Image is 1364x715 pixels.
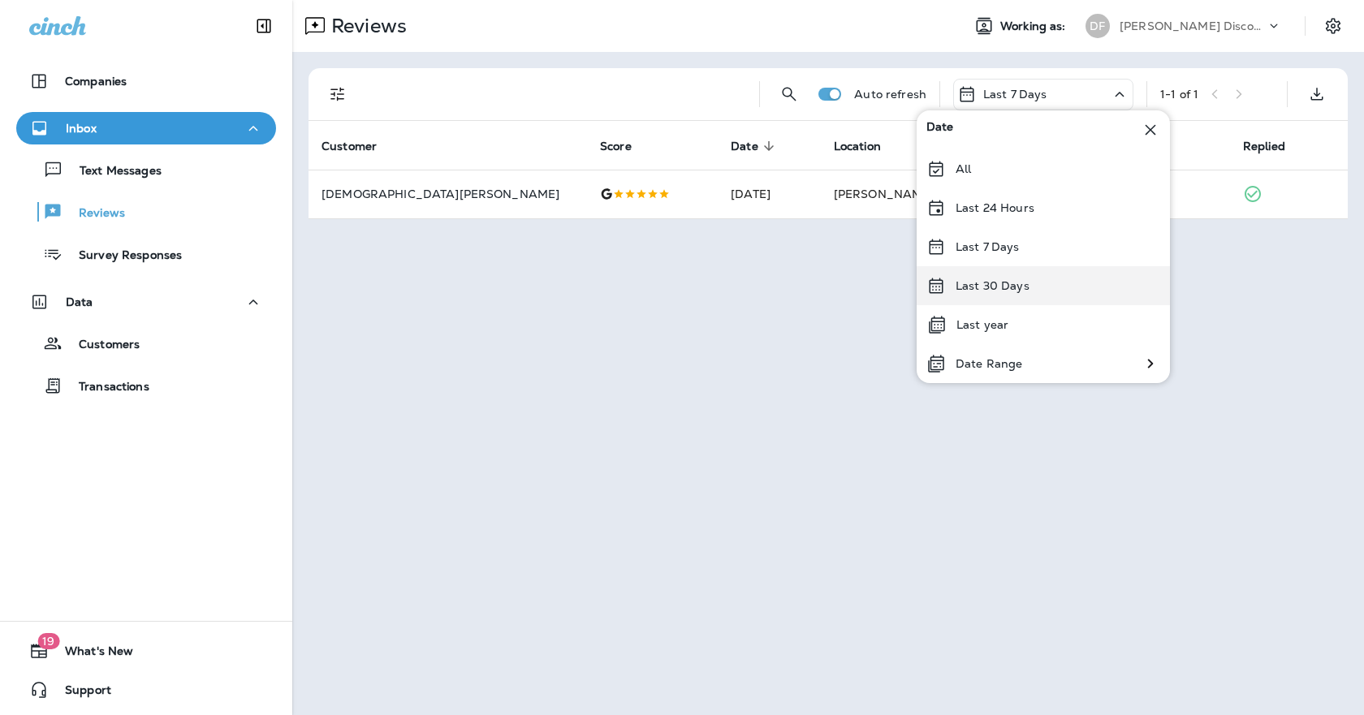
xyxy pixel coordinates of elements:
[600,139,653,153] span: Score
[241,10,287,42] button: Collapse Sidebar
[718,170,821,218] td: [DATE]
[854,88,926,101] p: Auto refresh
[1160,88,1198,101] div: 1 - 1 of 1
[16,368,276,403] button: Transactions
[66,122,97,135] p: Inbox
[956,279,1029,292] p: Last 30 Days
[49,644,133,664] span: What's New
[322,140,377,153] span: Customer
[834,140,881,153] span: Location
[49,683,111,703] span: Support
[1000,19,1069,33] span: Working as:
[1301,78,1333,110] button: Export as CSV
[956,162,971,175] p: All
[63,338,140,353] p: Customers
[16,112,276,144] button: Inbox
[65,75,127,88] p: Companies
[325,14,407,38] p: Reviews
[956,318,1008,331] p: Last year
[322,187,574,200] p: [DEMOGRAPHIC_DATA][PERSON_NAME]
[66,295,93,308] p: Data
[834,187,1344,201] span: [PERSON_NAME] Discount Tire & Alignment [GEOGRAPHIC_DATA] ([STREET_ADDRESS])
[956,201,1034,214] p: Last 24 Hours
[956,357,1022,370] p: Date Range
[63,248,182,264] p: Survey Responses
[16,326,276,360] button: Customers
[16,65,276,97] button: Companies
[16,286,276,318] button: Data
[956,240,1020,253] p: Last 7 Days
[834,139,902,153] span: Location
[1319,11,1348,41] button: Settings
[600,140,632,153] span: Score
[16,635,276,667] button: 19What's New
[63,380,149,395] p: Transactions
[16,195,276,229] button: Reviews
[1086,14,1110,38] div: DF
[983,88,1047,101] p: Last 7 Days
[37,633,59,649] span: 19
[731,139,779,153] span: Date
[1243,139,1306,153] span: Replied
[322,78,354,110] button: Filters
[63,164,162,179] p: Text Messages
[16,674,276,706] button: Support
[1243,140,1285,153] span: Replied
[63,206,125,222] p: Reviews
[773,78,805,110] button: Search Reviews
[1120,19,1266,32] p: [PERSON_NAME] Discount Tire & Alignment
[16,153,276,187] button: Text Messages
[731,140,758,153] span: Date
[16,237,276,271] button: Survey Responses
[926,120,954,140] span: Date
[322,139,398,153] span: Customer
